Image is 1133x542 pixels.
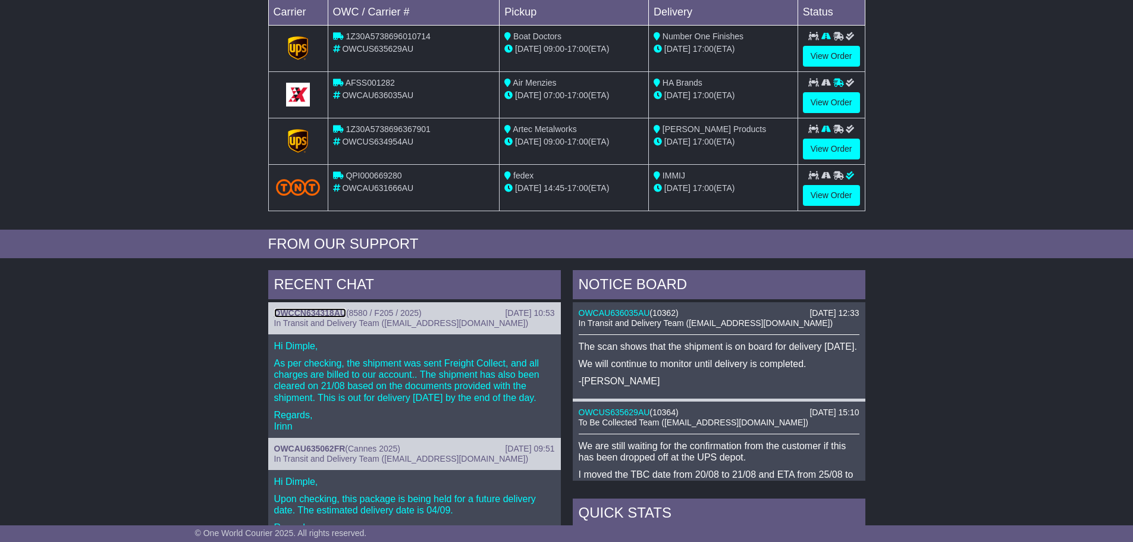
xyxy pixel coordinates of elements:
[663,32,743,41] span: Number One Finishes
[579,358,859,369] p: We will continue to monitor until delivery is completed.
[346,171,401,180] span: QPI000669280
[515,137,541,146] span: [DATE]
[274,409,555,432] p: Regards, Irinn
[803,185,860,206] a: View Order
[544,90,564,100] span: 07:00
[288,129,308,153] img: GetCarrierServiceLogo
[276,179,321,195] img: TNT_Domestic.png
[504,136,644,148] div: - (ETA)
[652,308,676,318] span: 10362
[274,444,346,453] a: OWCAU635062FR
[803,139,860,159] a: View Order
[579,408,650,417] a: OWCUS635629AU
[579,440,859,463] p: We are still waiting for the confirmation from the customer if this has been dropped off at the U...
[342,44,413,54] span: OWCUS635629AU
[515,90,541,100] span: [DATE]
[513,171,533,180] span: fedex
[693,90,714,100] span: 17:00
[567,90,588,100] span: 17:00
[504,182,644,195] div: - (ETA)
[693,44,714,54] span: 17:00
[567,44,588,54] span: 17:00
[515,44,541,54] span: [DATE]
[274,444,555,454] div: ( )
[654,182,793,195] div: (ETA)
[288,36,308,60] img: GetCarrierServiceLogo
[544,44,564,54] span: 09:00
[579,308,859,318] div: ( )
[663,171,685,180] span: IMMIJ
[346,78,395,87] span: AFSS001282
[664,90,691,100] span: [DATE]
[693,137,714,146] span: 17:00
[513,78,556,87] span: Air Menzies
[573,499,865,531] div: Quick Stats
[544,183,564,193] span: 14:45
[664,137,691,146] span: [DATE]
[567,183,588,193] span: 17:00
[809,308,859,318] div: [DATE] 12:33
[579,469,859,491] p: I moved the TBC date from 20/08 to 21/08 and ETA from 25/08 to 27/08 while waiting for the respon...
[342,183,413,193] span: OWCAU631666AU
[342,90,413,100] span: OWCAU636035AU
[579,308,650,318] a: OWCAU636035AU
[274,358,555,403] p: As per checking, the shipment was sent Freight Collect, and all charges are billed to our account...
[579,408,859,418] div: ( )
[693,183,714,193] span: 17:00
[346,124,430,134] span: 1Z30A5738696367901
[274,522,555,533] p: Regards,
[567,137,588,146] span: 17:00
[274,454,529,463] span: In Transit and Delivery Team ([EMAIL_ADDRESS][DOMAIN_NAME])
[195,528,367,538] span: © One World Courier 2025. All rights reserved.
[348,444,397,453] span: Cannes 2025
[664,44,691,54] span: [DATE]
[579,418,808,427] span: To Be Collected Team ([EMAIL_ADDRESS][DOMAIN_NAME])
[286,83,310,106] img: GetCarrierServiceLogo
[654,43,793,55] div: (ETA)
[579,318,833,328] span: In Transit and Delivery Team ([EMAIL_ADDRESS][DOMAIN_NAME])
[809,408,859,418] div: [DATE] 15:10
[274,318,529,328] span: In Transit and Delivery Team ([EMAIL_ADDRESS][DOMAIN_NAME])
[654,136,793,148] div: (ETA)
[654,89,793,102] div: (ETA)
[268,270,561,302] div: RECENT CHAT
[579,341,859,352] p: The scan shows that the shipment is on board for delivery [DATE].
[342,137,413,146] span: OWCUS634954AU
[579,375,859,387] p: -[PERSON_NAME]
[349,308,419,318] span: 8580 / F205 / 2025
[274,476,555,487] p: Hi Dimple,
[274,493,555,516] p: Upon checking, this package is being held for a future delivery date. The estimated delivery date...
[803,92,860,113] a: View Order
[513,32,561,41] span: Boat Doctors
[664,183,691,193] span: [DATE]
[274,308,346,318] a: OWCCN634318AU
[274,340,555,352] p: Hi Dimple,
[544,137,564,146] span: 09:00
[505,444,554,454] div: [DATE] 09:51
[513,124,576,134] span: Artec Metalworks
[652,408,676,417] span: 10364
[346,32,430,41] span: 1Z30A5738696010714
[803,46,860,67] a: View Order
[573,270,865,302] div: NOTICE BOARD
[274,308,555,318] div: ( )
[504,43,644,55] div: - (ETA)
[268,236,865,253] div: FROM OUR SUPPORT
[663,124,766,134] span: [PERSON_NAME] Products
[515,183,541,193] span: [DATE]
[505,308,554,318] div: [DATE] 10:53
[663,78,702,87] span: HA Brands
[504,89,644,102] div: - (ETA)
